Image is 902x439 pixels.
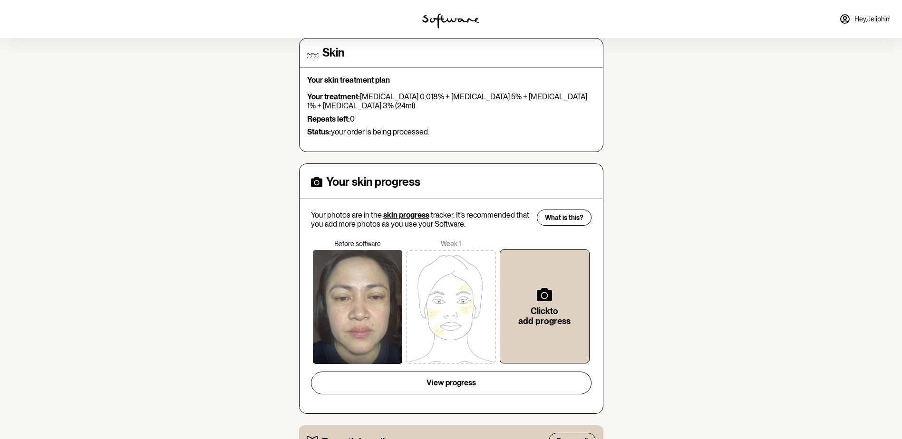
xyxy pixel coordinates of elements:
[422,13,479,29] img: software logo
[307,127,595,136] p: your order is being processed.
[537,210,592,226] button: What is this?
[311,372,592,394] button: View progress
[307,115,350,124] strong: Repeats left:
[307,92,595,110] p: [MEDICAL_DATA] 0.018% + [MEDICAL_DATA] 5% + [MEDICAL_DATA] 1% + [MEDICAL_DATA] 3% (24ml)
[311,240,405,248] p: Before software
[427,378,476,387] span: View progress
[322,46,344,60] h4: Skin
[307,115,595,124] p: 0
[854,15,891,23] span: Hey, Jeliphin !
[406,250,496,364] img: 9sTVZcrP3IAAAAAASUVORK5CYII=
[545,214,583,222] span: What is this?
[834,8,896,30] a: Hey,Jeliphin!
[515,306,574,326] h6: Click to add progress
[307,92,360,101] strong: Your treatment:
[404,240,498,248] p: Week 1
[307,76,595,85] p: Your skin treatment plan
[383,210,429,219] span: skin progress
[326,175,420,189] h4: Your skin progress
[311,210,531,229] p: Your photos are in the tracker. It’s recommended that you add more photos as you use your Software.
[307,127,331,136] strong: Status:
